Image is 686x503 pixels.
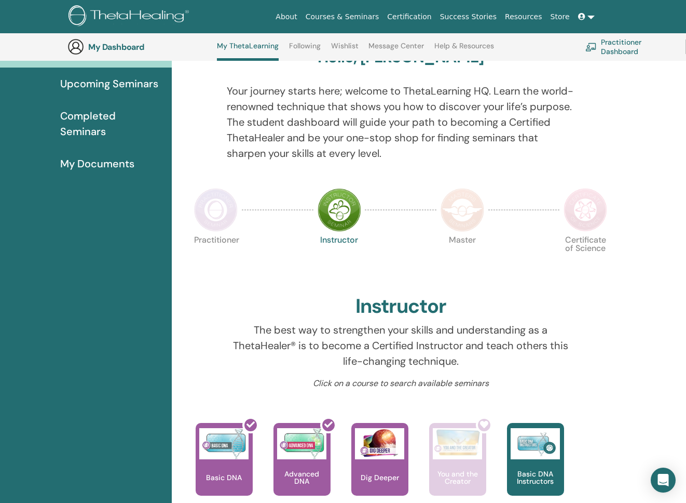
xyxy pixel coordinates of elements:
[194,188,238,232] img: Practitioner
[318,188,361,232] img: Instructor
[585,43,597,51] img: chalkboard-teacher.svg
[67,38,84,55] img: generic-user-icon.jpg
[277,428,326,459] img: Advanced DNA
[227,83,575,161] p: Your journey starts here; welcome to ThetaLearning HQ. Learn the world-renowned technique that sh...
[227,322,575,369] p: The best way to strengthen your skills and understanding as a ThetaHealer® is to become a Certifi...
[60,156,134,171] span: My Documents
[436,7,501,27] a: Success Stories
[17,27,25,35] img: website_grey.svg
[318,236,361,280] p: Instructor
[318,48,484,67] h3: Hello, [PERSON_NAME]
[501,7,546,27] a: Resources
[356,474,403,481] p: Dig Deeper
[355,428,404,459] img: Dig Deeper
[273,470,331,485] p: Advanced DNA
[507,470,564,485] p: Basic DNA Instructors
[651,468,676,493] div: Open Intercom Messenger
[68,5,193,29] img: logo.png
[301,7,383,27] a: Courses & Seminars
[511,428,560,459] img: Basic DNA Instructors
[199,428,249,459] img: Basic DNA
[103,60,112,69] img: tab_keywords_by_traffic_grey.svg
[546,7,574,27] a: Store
[271,7,301,27] a: About
[17,17,25,25] img: logo_orange.svg
[564,236,607,280] p: Certificate of Science
[355,295,446,319] h2: Instructor
[368,42,424,58] a: Message Center
[27,27,114,35] div: Domain: [DOMAIN_NAME]
[88,42,192,52] h3: My Dashboard
[227,377,575,390] p: Click on a course to search available seminars
[434,42,494,58] a: Help & Resources
[39,61,93,68] div: Domain Overview
[585,35,673,58] a: Practitioner Dashboard
[441,236,484,280] p: Master
[331,42,359,58] a: Wishlist
[60,108,163,139] span: Completed Seminars
[217,42,279,61] a: My ThetaLearning
[60,76,158,91] span: Upcoming Seminars
[564,188,607,232] img: Certificate of Science
[441,188,484,232] img: Master
[29,17,51,25] div: v 4.0.25
[115,61,175,68] div: Keywords by Traffic
[429,470,486,485] p: You and the Creator
[383,7,435,27] a: Certification
[28,60,36,69] img: tab_domain_overview_orange.svg
[433,428,482,457] img: You and the Creator
[289,42,321,58] a: Following
[194,236,238,280] p: Practitioner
